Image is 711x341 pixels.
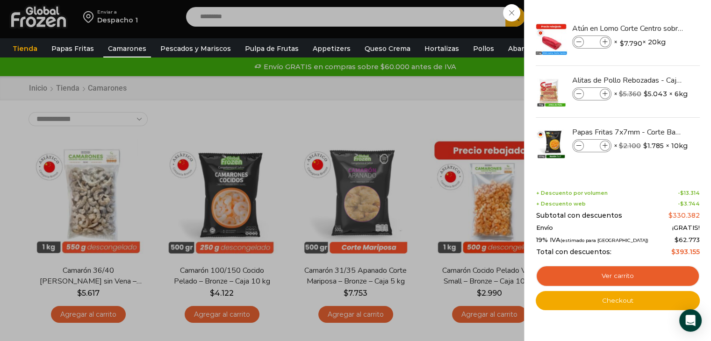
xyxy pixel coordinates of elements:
span: + Descuento por volumen [536,190,607,196]
span: 19% IVA [536,236,648,244]
a: Abarrotes [503,40,547,57]
span: 62.773 [675,236,700,243]
span: Total con descuentos: [536,248,611,256]
span: $ [620,39,624,48]
span: $ [619,142,623,150]
span: ¡GRATIS! [672,224,700,232]
a: Papas Fritas [47,40,99,57]
span: × × 20kg [614,36,666,49]
span: $ [680,200,684,207]
input: Product quantity [585,89,599,99]
input: Product quantity [585,37,599,47]
span: × × 10kg [614,139,688,152]
span: - [678,201,700,207]
a: Pollos [468,40,499,57]
a: Ver carrito [536,265,700,287]
a: Pescados y Mariscos [156,40,236,57]
span: $ [643,141,647,150]
span: $ [644,89,648,99]
a: Checkout [536,291,700,311]
bdi: 7.790 [620,39,642,48]
bdi: 5.360 [619,90,641,98]
a: Atún en Lomo Corte Centro sobre 2 kg - Caja 20 kg [572,23,683,34]
span: - [678,190,700,196]
input: Product quantity [585,141,599,151]
a: Alitas de Pollo Rebozadas - Caja 6 kg [572,75,683,85]
span: $ [668,211,673,220]
span: Subtotal con descuentos [536,212,622,220]
a: Hortalizas [420,40,464,57]
bdi: 3.744 [680,200,700,207]
span: $ [680,190,684,196]
bdi: 13.314 [680,190,700,196]
bdi: 5.043 [644,89,667,99]
bdi: 330.382 [668,211,700,220]
span: Envío [536,224,553,232]
span: $ [671,248,675,256]
bdi: 2.100 [619,142,641,150]
a: Queso Crema [360,40,415,57]
span: $ [619,90,623,98]
a: Pulpa de Frutas [240,40,303,57]
bdi: 1.785 [643,141,664,150]
span: + Descuento web [536,201,585,207]
a: Tienda [8,40,42,57]
a: Camarones [103,40,151,57]
span: $ [675,236,679,243]
span: × × 6kg [614,87,688,100]
a: Appetizers [308,40,355,57]
bdi: 393.155 [671,248,700,256]
div: Open Intercom Messenger [679,309,702,332]
a: Papas Fritas 7x7mm - Corte Bastón - Caja 10 kg [572,127,683,137]
small: (estimado para [GEOGRAPHIC_DATA]) [560,238,648,243]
